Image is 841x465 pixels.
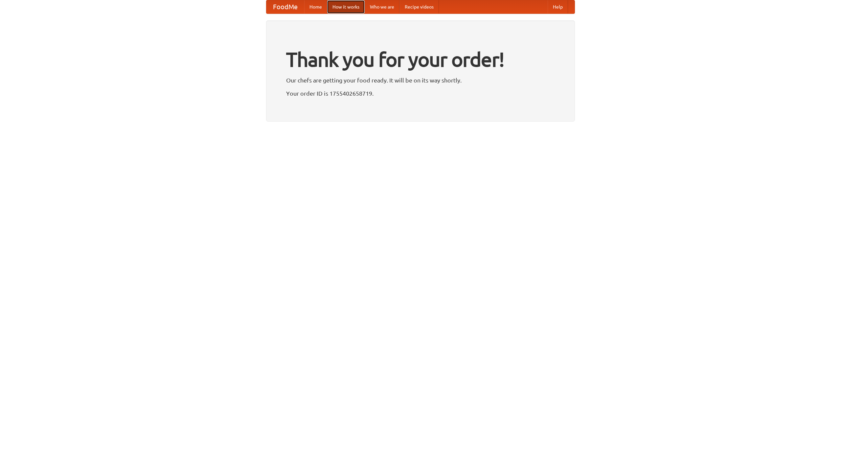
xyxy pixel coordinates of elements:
[304,0,327,13] a: Home
[266,0,304,13] a: FoodMe
[286,88,555,98] p: Your order ID is 1755402658719.
[548,0,568,13] a: Help
[365,0,399,13] a: Who we are
[327,0,365,13] a: How it works
[286,75,555,85] p: Our chefs are getting your food ready. It will be on its way shortly.
[286,44,555,75] h1: Thank you for your order!
[399,0,439,13] a: Recipe videos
